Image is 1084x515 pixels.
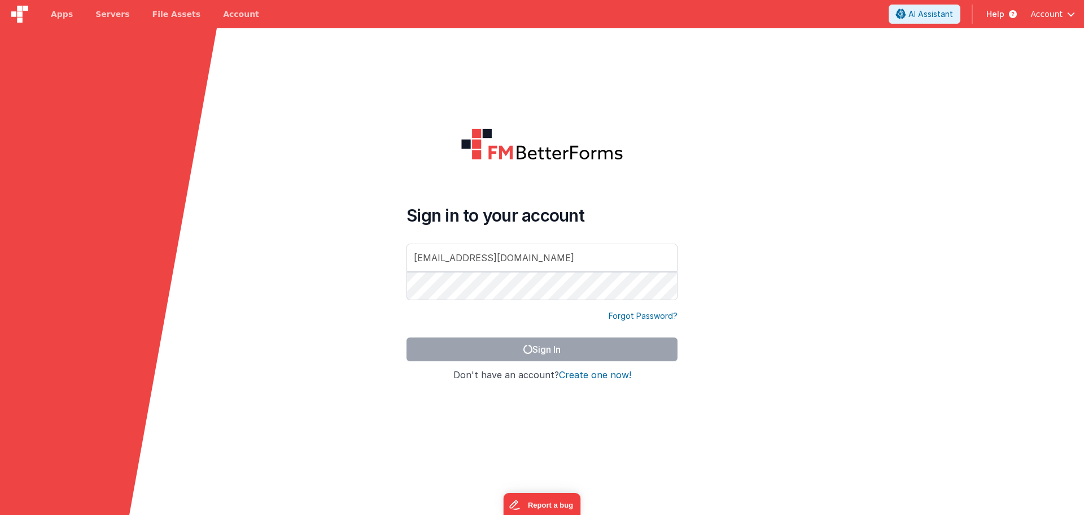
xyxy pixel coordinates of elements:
[406,370,677,380] h4: Don't have an account?
[1030,8,1075,20] button: Account
[152,8,201,20] span: File Assets
[406,337,677,361] button: Sign In
[1030,8,1063,20] span: Account
[908,8,953,20] span: AI Assistant
[406,205,677,226] h4: Sign in to your account
[406,244,677,272] input: Email Address
[51,8,73,20] span: Apps
[986,8,1004,20] span: Help
[559,370,631,380] button: Create one now!
[889,5,960,24] button: AI Assistant
[609,310,677,322] a: Forgot Password?
[95,8,129,20] span: Servers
